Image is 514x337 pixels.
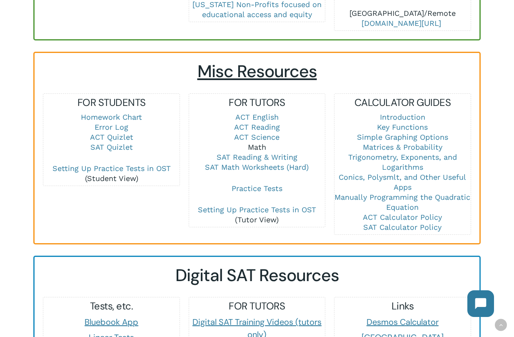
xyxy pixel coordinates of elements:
[367,317,439,327] a: Desmos Calculator
[198,205,316,214] a: Setting Up Practice Tests in OST
[43,96,179,109] h5: FOR STUDENTS
[232,184,282,193] a: Practice Tests
[363,143,442,151] a: Matrices & Probability
[189,299,325,313] h5: FOR TUTORS
[348,153,457,171] a: Trigonometry, Exponents, and Logarithms
[52,164,171,173] a: Setting Up Practice Tests in OST
[234,123,280,131] a: ACT Reading
[334,193,470,211] a: Manually Programming the Quadratic Equation
[234,133,279,141] a: ACT Science
[363,223,442,231] a: SAT Calculator Policy
[189,205,325,225] p: (Tutor View)
[95,123,128,131] a: Error Log
[90,133,133,141] a: ACT Quizlet
[43,163,179,184] p: (Student View)
[334,96,470,109] h5: CALCULATOR GUIDES
[357,133,448,141] a: Simple Graphing Options
[217,153,297,161] a: SAT Reading & Writing
[363,213,442,221] a: ACT Calculator Policy
[85,317,138,327] a: Bluebook App
[334,8,470,28] p: [GEOGRAPHIC_DATA]/Remote
[43,299,179,313] h5: Tests, etc.
[90,143,133,151] a: SAT Quizlet
[235,113,279,121] a: ACT English
[362,19,441,28] a: [DOMAIN_NAME][URL]
[205,163,309,171] a: SAT Math Worksheets (Hard)
[339,173,466,191] a: Conics, Polysmlt, and Other Useful Apps
[459,282,502,325] iframe: Chatbot
[189,96,325,109] h5: FOR TUTORS
[248,143,266,151] a: Math
[377,123,428,131] a: Key Functions
[380,113,425,121] a: Introduction
[197,60,317,83] span: Misc Resources
[81,113,142,121] a: Homework Chart
[334,299,470,313] h5: Links
[43,265,471,286] h2: Digital SAT Resources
